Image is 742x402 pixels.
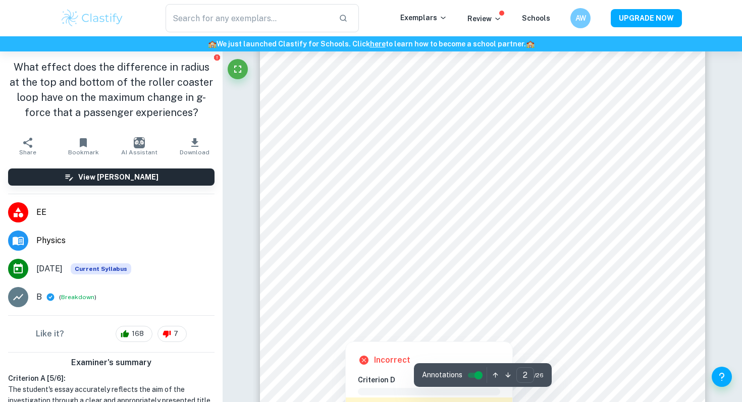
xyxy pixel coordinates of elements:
span: 🏫 [208,40,217,48]
img: Clastify logo [60,8,124,28]
span: 168 [126,329,149,339]
h6: View [PERSON_NAME] [78,171,158,183]
button: Bookmark [56,132,111,160]
a: here [370,40,386,48]
a: Schools [522,14,550,22]
button: View [PERSON_NAME] [8,168,215,186]
input: Search for any exemplars... [166,4,331,32]
h6: Examiner's summary [4,357,219,369]
div: 7 [157,326,187,342]
button: Download [167,132,223,160]
button: UPGRADE NOW [611,9,682,27]
h6: Criterion A [ 5 / 6 ]: [8,373,215,384]
h6: Criterion D [358,374,508,385]
span: Share [19,149,36,156]
button: Fullscreen [228,59,248,79]
span: Download [180,149,209,156]
span: [DATE] [36,263,63,275]
span: Annotations [422,370,462,380]
h6: Incorrect [374,354,410,366]
p: Exemplars [400,12,447,23]
div: 168 [116,326,152,342]
h1: What effect does the difference in radius at the top and bottom of the roller coaster loop have o... [8,60,215,120]
span: ( ) [59,293,96,302]
span: 🏫 [526,40,535,48]
button: AW [570,8,591,28]
p: B [36,291,42,303]
button: Report issue [213,53,221,61]
span: Bookmark [68,149,99,156]
span: Current Syllabus [71,263,131,274]
h6: Like it? [36,328,64,340]
p: Review [467,13,502,24]
h6: We just launched Clastify for Schools. Click to learn how to become a school partner. [2,38,740,49]
button: Help and Feedback [712,367,732,387]
span: 7 [168,329,184,339]
span: / 26 [534,371,544,380]
span: AI Assistant [121,149,157,156]
h6: AW [575,13,587,24]
span: EE [36,206,215,218]
img: AI Assistant [134,137,145,148]
div: This exemplar is based on the current syllabus. Feel free to refer to it for inspiration/ideas wh... [71,263,131,274]
button: AI Assistant [112,132,167,160]
button: Breakdown [61,293,94,302]
span: Physics [36,235,215,247]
